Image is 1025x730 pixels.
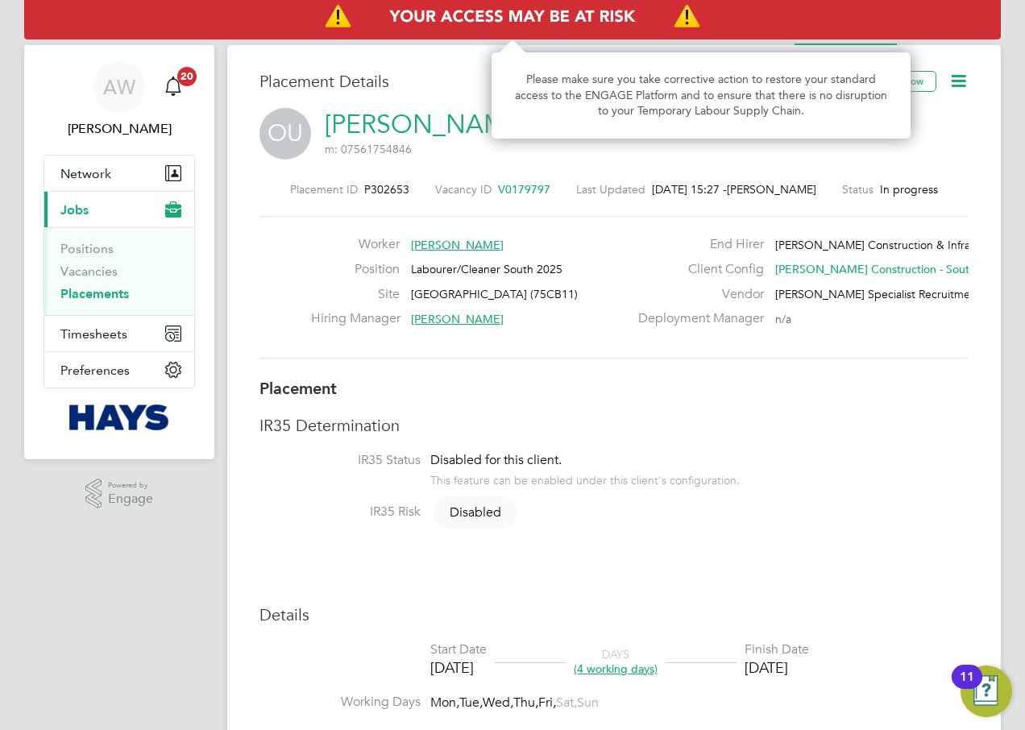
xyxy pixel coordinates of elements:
[44,404,195,430] a: Go to home page
[44,61,195,139] a: Go to account details
[411,287,578,301] span: [GEOGRAPHIC_DATA] (75CB11)
[411,262,562,276] span: Labourer/Cleaner South 2025
[259,604,969,625] h3: Details
[513,695,538,711] span: Thu,
[430,641,487,658] div: Start Date
[60,166,111,181] span: Network
[430,469,740,487] div: This feature can be enabled under this client's configuration.
[842,182,874,197] label: Status
[745,658,809,677] div: [DATE]
[259,71,860,92] h3: Placement Details
[103,77,135,97] span: AW
[259,694,421,711] label: Working Days
[629,236,764,253] label: End Hirer
[259,379,337,398] b: Placement
[880,182,938,197] span: In progress
[60,202,89,218] span: Jobs
[60,263,118,279] a: Vacancies
[435,182,492,197] label: Vacancy ID
[311,236,400,253] label: Worker
[577,695,599,711] span: Sun
[629,261,764,278] label: Client Config
[311,261,400,278] label: Position
[652,182,727,197] span: [DATE] 15:27 -
[259,415,969,436] h3: IR35 Determination
[364,182,409,197] span: P302653
[483,695,513,711] span: Wed,
[629,286,764,303] label: Vendor
[775,287,1022,301] span: [PERSON_NAME] Specialist Recruitment Limited
[311,310,400,327] label: Hiring Manager
[498,182,550,197] span: V0179797
[108,492,153,506] span: Engage
[775,312,791,326] span: n/a
[60,241,114,256] a: Positions
[69,404,170,430] img: hays-logo-retina.png
[60,286,129,301] a: Placements
[961,666,1012,717] button: Open Resource Center, 11 new notifications
[574,662,658,676] span: (4 working days)
[538,695,556,711] span: Fri,
[325,109,528,140] a: [PERSON_NAME]
[576,182,645,197] label: Last Updated
[430,452,562,468] span: Disabled for this client.
[566,647,666,676] div: DAYS
[259,452,421,469] label: IR35 Status
[629,310,764,327] label: Deployment Manager
[492,52,911,139] div: Access At Risk
[775,262,976,276] span: [PERSON_NAME] Construction - South
[430,695,459,711] span: Mon,
[556,695,577,711] span: Sat,
[459,695,483,711] span: Tue,
[411,238,504,252] span: [PERSON_NAME]
[24,45,214,459] nav: Main navigation
[325,142,412,156] span: m: 07561754846
[727,182,816,197] span: [PERSON_NAME]
[434,496,517,529] span: Disabled
[311,286,400,303] label: Site
[745,641,809,658] div: Finish Date
[430,658,487,677] div: [DATE]
[108,479,153,492] span: Powered by
[60,326,127,342] span: Timesheets
[259,504,421,521] label: IR35 Risk
[960,677,974,698] div: 11
[60,363,130,378] span: Preferences
[177,67,197,86] span: 20
[775,238,990,252] span: [PERSON_NAME] Construction & Infrast…
[511,72,891,119] p: Please make sure you take corrective action to restore your standard access to the ENGAGE Platfor...
[44,119,195,139] span: Alan Watts
[290,182,358,197] label: Placement ID
[259,108,311,160] span: OU
[411,312,504,326] span: [PERSON_NAME]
